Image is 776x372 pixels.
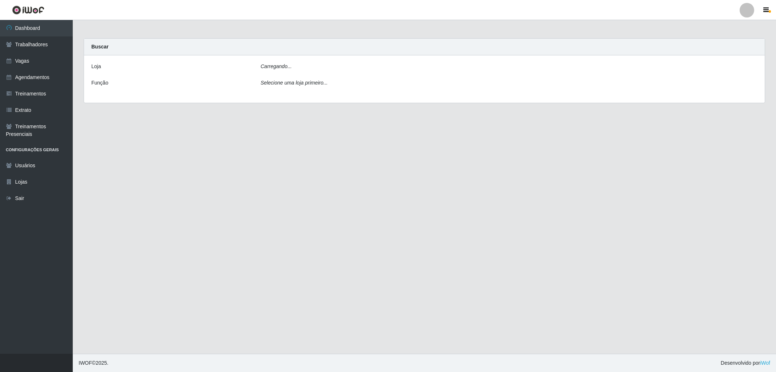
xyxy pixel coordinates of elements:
i: Carregando... [260,63,292,69]
label: Função [91,79,108,87]
span: Desenvolvido por [721,359,770,367]
strong: Buscar [91,44,108,50]
span: © 2025 . [79,359,108,367]
span: IWOF [79,360,92,366]
img: CoreUI Logo [12,5,44,15]
i: Selecione uma loja primeiro... [260,80,327,86]
label: Loja [91,63,101,70]
a: iWof [760,360,770,366]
